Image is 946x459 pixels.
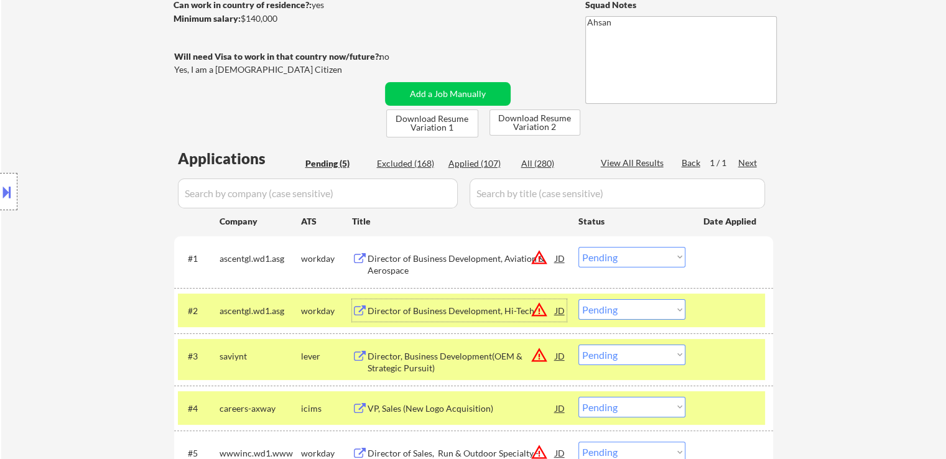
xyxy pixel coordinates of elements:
[386,109,478,137] button: Download Resume Variation 1
[352,215,567,228] div: Title
[703,215,758,228] div: Date Applied
[377,157,439,170] div: Excluded (168)
[554,247,567,269] div: JD
[521,157,583,170] div: All (280)
[738,157,758,169] div: Next
[188,350,210,363] div: #3
[601,157,667,169] div: View All Results
[531,301,548,318] button: warning_amber
[554,397,567,419] div: JD
[379,50,415,63] div: no
[368,305,555,317] div: Director of Business Development, Hi-Tech
[174,51,381,62] strong: Will need Visa to work in that country now/future?:
[174,63,384,76] div: Yes, I am a [DEMOGRAPHIC_DATA] Citizen
[710,157,738,169] div: 1 / 1
[470,178,765,208] input: Search by title (case sensitive)
[305,157,368,170] div: Pending (5)
[220,215,301,228] div: Company
[368,402,555,415] div: VP, Sales (New Logo Acquisition)
[188,305,210,317] div: #2
[220,402,301,415] div: careers-axway
[368,350,555,374] div: Director, Business Development(OEM & Strategic Pursuit)
[301,253,352,265] div: workday
[448,157,511,170] div: Applied (107)
[385,82,511,106] button: Add a Job Manually
[489,109,580,136] button: Download Resume Variation 2
[220,253,301,265] div: ascentgl.wd1.asg
[220,350,301,363] div: saviynt
[301,402,352,415] div: icims
[554,345,567,367] div: JD
[301,215,352,228] div: ATS
[578,210,685,232] div: Status
[682,157,702,169] div: Back
[368,253,555,277] div: Director of Business Development, Aviation & Aerospace
[220,305,301,317] div: ascentgl.wd1.asg
[178,178,458,208] input: Search by company (case sensitive)
[301,350,352,363] div: lever
[554,299,567,322] div: JD
[174,13,241,24] strong: Minimum salary:
[531,346,548,364] button: warning_amber
[301,305,352,317] div: workday
[531,249,548,266] button: warning_amber
[188,402,210,415] div: #4
[178,151,301,166] div: Applications
[174,12,381,25] div: $140,000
